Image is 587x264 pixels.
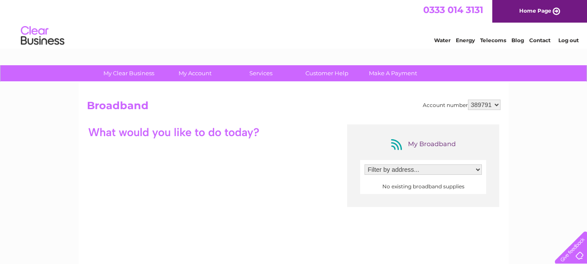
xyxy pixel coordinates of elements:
a: Blog [511,37,524,43]
a: Log out [558,37,579,43]
a: Contact [529,37,551,43]
a: 0333 014 3131 [423,4,483,15]
h2: Broadband [87,100,501,116]
img: logo.png [20,23,65,49]
a: My Account [159,65,231,81]
div: Clear Business is a trading name of Verastar Limited (registered in [GEOGRAPHIC_DATA] No. 3667643... [89,5,499,42]
a: Telecoms [480,37,506,43]
a: Services [225,65,297,81]
center: No existing broadband supplies [365,184,482,190]
a: Energy [456,37,475,43]
div: My Broadband [388,137,458,151]
a: Water [434,37,451,43]
a: Customer Help [291,65,363,81]
div: Account number [423,100,501,110]
a: My Clear Business [93,65,165,81]
a: Make A Payment [357,65,429,81]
